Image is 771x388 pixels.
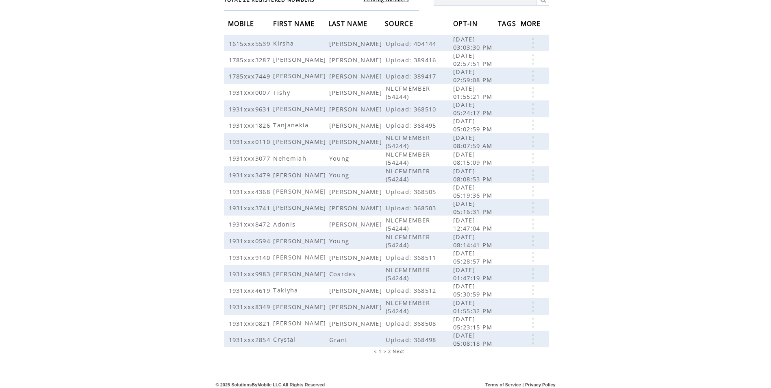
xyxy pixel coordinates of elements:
[522,382,523,387] span: |
[273,105,328,113] span: [PERSON_NAME]
[453,68,495,84] span: [DATE] 02:59:08 PM
[453,331,495,347] span: [DATE] 05:08:18 PM
[525,382,556,387] a: Privacy Policy
[386,253,439,262] span: Upload: 368511
[329,105,384,113] span: [PERSON_NAME]
[453,233,495,249] span: [DATE] 08:14:41 PM
[453,51,495,68] span: [DATE] 02:57:51 PM
[453,183,495,199] span: [DATE] 05:19:36 PM
[329,204,384,212] span: [PERSON_NAME]
[521,17,543,32] span: MORE
[386,72,439,80] span: Upload: 389417
[229,253,273,262] span: 1931xxx9140
[329,72,384,80] span: [PERSON_NAME]
[228,17,256,32] span: MOBILE
[453,266,495,282] span: [DATE] 01:47:19 PM
[386,319,439,327] span: Upload: 368508
[229,237,273,245] span: 1931xxx0594
[229,187,273,196] span: 1931xxx4368
[453,35,495,51] span: [DATE] 03:03:30 PM
[386,187,439,196] span: Upload: 368505
[229,137,273,146] span: 1931xxx0110
[329,270,358,278] span: Coardes
[229,154,273,162] span: 1931xxx3077
[386,336,439,344] span: Upload: 368498
[273,21,317,26] a: FIRST NAME
[498,17,518,32] span: TAGS
[273,171,328,179] span: [PERSON_NAME]
[229,303,273,311] span: 1931xxx8349
[388,349,391,354] a: 2
[329,137,384,146] span: [PERSON_NAME]
[329,336,350,344] span: Grant
[329,171,352,179] span: Young
[328,21,370,26] a: LAST NAME
[229,220,273,228] span: 1931xxx8472
[453,199,495,216] span: [DATE] 05:16:31 PM
[329,56,384,64] span: [PERSON_NAME]
[386,167,430,183] span: NLCFMEMBER (54244)
[386,39,439,48] span: Upload: 404144
[453,249,495,265] span: [DATE] 05:28:57 PM
[329,88,384,96] span: [PERSON_NAME]
[386,150,430,166] span: NLCFMEMBER (54244)
[273,154,308,162] span: Nehemiah
[453,21,480,26] a: OPT-IN
[453,117,495,133] span: [DATE] 05:02:59 PM
[273,137,328,146] span: [PERSON_NAME]
[453,133,495,150] span: [DATE] 08:07:59 AM
[329,220,384,228] span: [PERSON_NAME]
[273,270,328,278] span: [PERSON_NAME]
[329,39,384,48] span: [PERSON_NAME]
[453,100,495,117] span: [DATE] 05:24:17 PM
[453,150,495,166] span: [DATE] 08:15:09 PM
[329,237,352,245] span: Young
[329,187,384,196] span: [PERSON_NAME]
[329,286,384,294] span: [PERSON_NAME]
[329,319,384,327] span: [PERSON_NAME]
[273,88,292,96] span: Tishy
[229,204,273,212] span: 1931xxx3741
[453,282,495,298] span: [DATE] 05:30:59 PM
[229,39,273,48] span: 1615xxx5539
[273,286,300,294] span: Takiyha
[273,335,298,343] span: Crystal
[229,121,273,129] span: 1931xxx1826
[329,121,384,129] span: [PERSON_NAME]
[229,270,273,278] span: 1931xxx9983
[386,233,430,249] span: NLCFMEMBER (54244)
[273,72,328,80] span: [PERSON_NAME]
[453,216,495,232] span: [DATE] 12:47:04 PM
[386,266,430,282] span: NLCFMEMBER (54244)
[485,382,521,387] a: Terms of Service
[273,187,328,195] span: [PERSON_NAME]
[386,204,439,212] span: Upload: 368503
[229,56,273,64] span: 1785xxx3287
[498,21,518,26] a: TAGS
[273,237,328,245] span: [PERSON_NAME]
[229,336,273,344] span: 1931xxx2854
[273,253,328,261] span: [PERSON_NAME]
[385,17,415,32] span: SOURCE
[229,286,273,294] span: 1931xxx4619
[273,55,328,63] span: [PERSON_NAME]
[329,253,384,262] span: [PERSON_NAME]
[386,84,430,100] span: NLCFMEMBER (54244)
[386,286,439,294] span: Upload: 368512
[453,84,495,100] span: [DATE] 01:55:21 PM
[228,21,256,26] a: MOBILE
[329,154,352,162] span: Young
[386,105,439,113] span: Upload: 368510
[273,319,328,327] span: [PERSON_NAME]
[216,382,325,387] span: © 2025 SolutionsByMobile LLC All Rights Reserved
[453,315,495,331] span: [DATE] 05:23:15 PM
[329,303,384,311] span: [PERSON_NAME]
[229,72,273,80] span: 1785xxx7449
[386,216,430,232] span: NLCFMEMBER (54244)
[273,39,296,47] span: Kirsha
[393,349,404,354] a: Next
[386,299,430,315] span: NLCFMEMBER (54244)
[386,121,439,129] span: Upload: 368495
